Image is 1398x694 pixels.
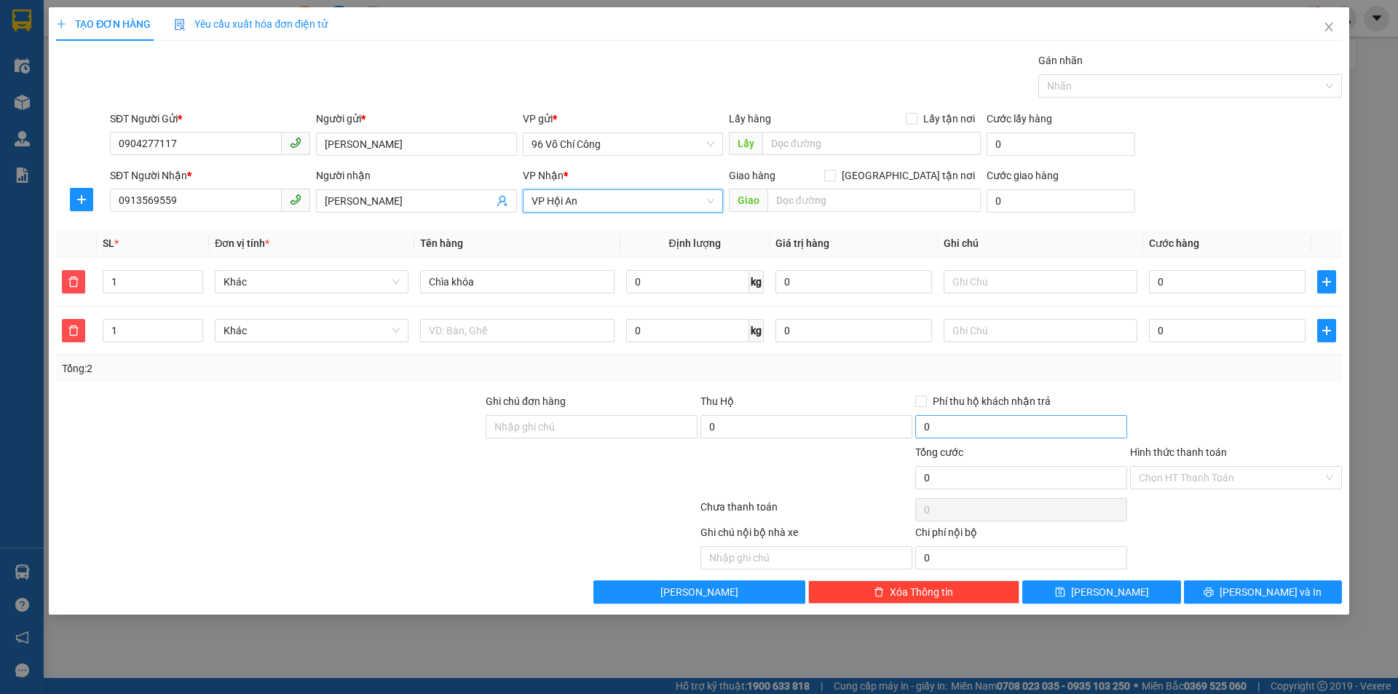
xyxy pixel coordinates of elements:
span: Tổng cước [915,446,963,458]
div: Ghi chú nội bộ nhà xe [700,524,912,546]
input: 0 [775,270,932,293]
span: close [1323,21,1335,33]
span: Giao [729,189,767,212]
button: delete [62,270,85,293]
span: Định lượng [669,237,721,249]
span: phone [290,137,301,149]
input: Ghi Chú [944,270,1137,293]
span: VP Nhận [523,170,564,181]
span: kg [749,270,764,293]
span: kg [749,319,764,342]
span: [PERSON_NAME] và In [1220,584,1322,600]
span: delete [63,276,84,288]
span: Khác [224,320,400,342]
button: deleteXóa Thông tin [808,580,1020,604]
div: VP gửi [523,111,723,127]
label: Gán nhãn [1038,55,1083,66]
span: Giá trị hàng [775,237,829,249]
input: VD: Bàn, Ghế [420,319,614,342]
span: [GEOGRAPHIC_DATA] tận nơi [836,167,981,184]
input: Cước lấy hàng [987,133,1135,156]
span: Lấy hàng [729,113,771,125]
div: Tổng: 2 [62,360,540,376]
span: plus [71,194,92,205]
input: Cước giao hàng [987,189,1135,213]
label: Hình thức thanh toán [1130,446,1227,458]
span: SL [103,237,114,249]
span: Giao hàng [729,170,775,181]
span: printer [1204,587,1214,599]
span: phone [290,194,301,205]
span: delete [63,325,84,336]
span: plus [56,19,66,29]
span: VP Hội An [532,190,714,212]
span: save [1055,587,1065,599]
input: Nhập ghi chú [700,546,912,569]
span: plus [1318,325,1335,336]
button: [PERSON_NAME] [593,580,805,604]
span: user-add [497,195,508,207]
button: plus [70,188,93,211]
span: Lấy [729,132,762,155]
button: plus [1317,270,1336,293]
div: Người gửi [316,111,516,127]
input: Dọc đường [767,189,981,212]
span: Cước hàng [1149,237,1199,249]
span: [PERSON_NAME] [1071,584,1149,600]
span: Đơn vị tính [215,237,269,249]
button: plus [1317,319,1336,342]
span: Thu Hộ [700,395,734,407]
input: VD: Bàn, Ghế [420,270,614,293]
span: Lấy tận nơi [917,111,981,127]
span: Khác [224,271,400,293]
span: Tên hàng [420,237,463,249]
label: Cước lấy hàng [987,113,1052,125]
span: delete [874,587,884,599]
button: save[PERSON_NAME] [1022,580,1180,604]
div: Chi phí nội bộ [915,524,1127,546]
button: Close [1308,7,1349,48]
input: Ghi chú đơn hàng [486,415,698,438]
label: Ghi chú đơn hàng [486,395,566,407]
input: Dọc đường [762,132,981,155]
input: Ghi Chú [944,319,1137,342]
div: Người nhận [316,167,516,184]
span: Yêu cầu xuất hóa đơn điện tử [174,18,328,30]
div: SĐT Người Gửi [110,111,310,127]
button: delete [62,319,85,342]
span: Phí thu hộ khách nhận trả [927,393,1057,409]
span: [PERSON_NAME] [660,584,738,600]
div: Chưa thanh toán [699,499,914,524]
span: Xóa Thông tin [890,584,953,600]
div: SĐT Người Nhận [110,167,310,184]
label: Cước giao hàng [987,170,1059,181]
span: plus [1318,276,1335,288]
span: TẠO ĐƠN HÀNG [56,18,151,30]
button: printer[PERSON_NAME] và In [1184,580,1342,604]
th: Ghi chú [938,229,1143,258]
span: 96 Võ Chí Công [532,133,714,155]
img: icon [174,19,186,31]
input: 0 [775,319,932,342]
